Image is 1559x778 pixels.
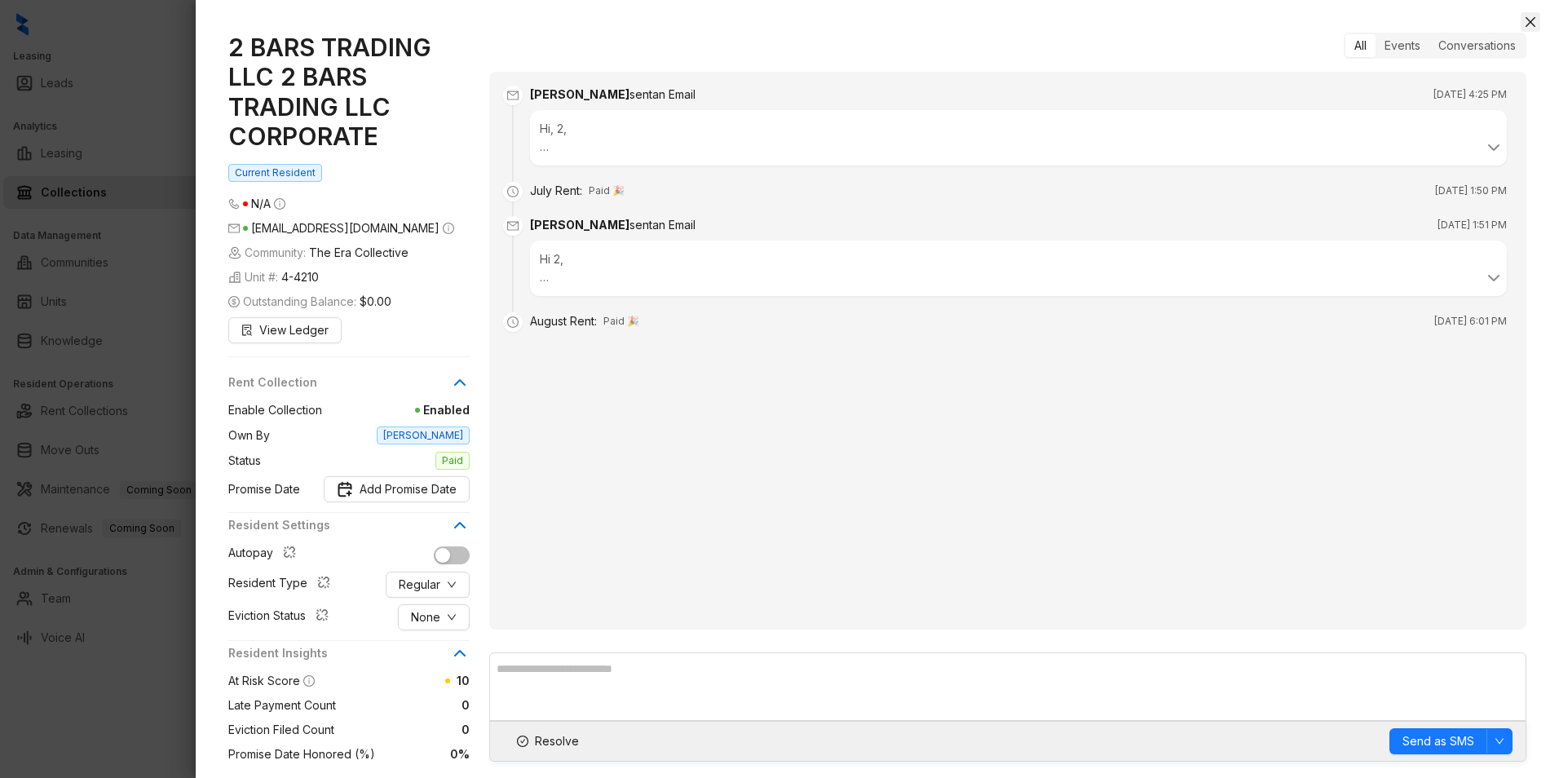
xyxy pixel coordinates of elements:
span: sent an Email [629,218,696,232]
div: Autopay [228,544,303,565]
div: All [1345,34,1376,57]
div: Resident Settings [228,516,470,544]
span: close [1524,15,1537,29]
img: building-icon [228,271,241,284]
span: Send as SMS [1402,732,1474,750]
span: [DATE] 1:51 PM [1438,217,1507,233]
button: Nonedown [398,604,470,630]
span: Rent Collection [228,374,450,391]
div: [PERSON_NAME] [530,216,696,234]
span: [EMAIL_ADDRESS][DOMAIN_NAME] [251,221,439,235]
span: View Ledger [259,321,329,339]
span: dollar [228,296,240,307]
span: [DATE] 6:01 PM [1434,313,1507,329]
span: check-circle [517,736,528,747]
div: Eviction Status [228,607,335,628]
span: file-search [241,325,253,336]
span: Community: [228,244,409,262]
span: Resident Settings [228,516,450,534]
span: Paid [435,452,470,470]
span: clock-circle [503,182,523,201]
span: 0 [334,721,470,739]
span: mail [228,223,240,234]
span: Enable Collection [228,401,322,419]
button: Regulardown [386,572,470,598]
span: info-circle [274,198,285,210]
button: Resolve [503,728,593,754]
span: down [447,612,457,622]
span: Own By [228,427,270,444]
span: Eviction Filed Count [228,721,334,739]
span: 10 [457,674,470,687]
img: Promise Date [337,481,353,497]
span: [PERSON_NAME] [377,427,470,444]
span: sent an Email [629,87,696,101]
span: clock-circle [503,312,523,332]
span: Current Resident [228,164,322,182]
span: The Era Collective [309,244,409,262]
span: mail [503,216,523,236]
span: down [447,580,457,590]
span: N/A [251,197,271,210]
span: 4-4210 [281,268,319,286]
span: Regular [399,576,440,594]
span: $0.00 [360,293,391,311]
span: At Risk Score [228,674,300,687]
div: Hi, 2, This is [PERSON_NAME] from The Era Collective 🏡✨ Just a friendly reminder that your balanc... [540,120,1497,156]
span: Late Payment Count [228,696,336,714]
span: Add Promise Date [360,480,457,498]
span: info-circle [443,223,454,234]
button: View Ledger [228,317,342,343]
div: segmented control [1344,33,1526,59]
span: 0 [336,696,470,714]
button: Close [1521,12,1540,32]
div: [PERSON_NAME] [530,86,696,104]
div: Resident Insights [228,644,470,672]
div: July Rent : [530,182,582,200]
span: info-circle [303,675,315,687]
span: Resolve [535,732,579,750]
div: Conversations [1429,34,1525,57]
span: Enabled [322,401,470,419]
span: Paid 🎉 [603,313,639,329]
span: [DATE] 4:25 PM [1433,86,1507,103]
span: 0% [375,745,470,763]
span: [DATE] 1:50 PM [1435,183,1507,199]
span: Paid 🎉 [589,183,625,199]
span: Outstanding Balance: [228,293,391,311]
img: building-icon [228,246,241,259]
span: Status [228,452,261,470]
button: Send as SMS [1389,728,1487,754]
div: Events [1376,34,1429,57]
button: Promise DateAdd Promise Date [324,476,470,502]
span: Promise Date Honored (%) [228,745,375,763]
span: Unit #: [228,268,319,286]
div: Hi 2, We're happy to confirm that we've received your payment for your monthly balance for Unit #... [540,250,1497,286]
div: Resident Type [228,574,337,595]
span: None [411,608,440,626]
div: August Rent : [530,312,597,330]
h1: 2 BARS TRADING LLC 2 BARS TRADING LLC CORPORATE [228,33,470,151]
div: Rent Collection [228,374,470,401]
span: phone [228,198,240,210]
span: down [1495,736,1504,746]
span: Promise Date [228,480,300,498]
span: Resident Insights [228,644,450,662]
span: mail [503,86,523,105]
